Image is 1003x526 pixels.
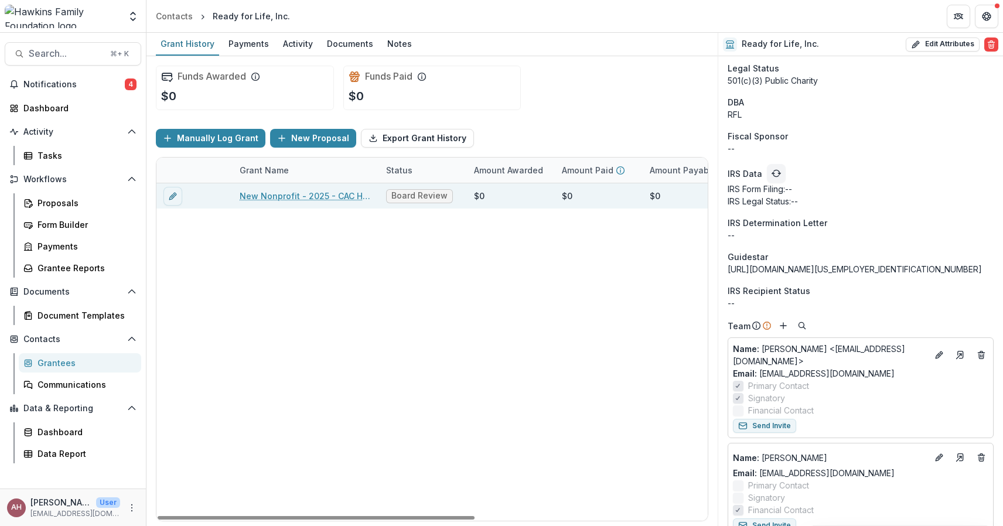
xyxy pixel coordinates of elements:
a: Payments [19,237,141,256]
div: Dashboard [23,102,132,114]
span: Fiscal Sponsor [728,130,788,142]
div: Grant Name [233,158,379,183]
div: Amount Paid [555,158,643,183]
p: -- [728,229,994,241]
button: edit [163,187,182,206]
div: Grant Name [233,164,296,176]
button: Send Invite [733,419,796,433]
span: Name : [733,453,759,463]
div: Amount Awarded [467,158,555,183]
button: Open Documents [5,282,141,301]
p: User [96,497,120,508]
span: Board Review [391,191,448,201]
button: Add [776,319,790,333]
span: Primary Contact [748,479,809,491]
div: Amount Payable [643,158,731,183]
button: More [125,501,139,515]
a: Communications [19,375,141,394]
p: [PERSON_NAME] [733,452,927,464]
div: Tasks [37,149,132,162]
span: Notifications [23,80,125,90]
a: Email: [EMAIL_ADDRESS][DOMAIN_NAME] [733,367,895,380]
div: Status [379,158,467,183]
a: Go to contact [951,346,970,364]
div: $0 [650,190,660,202]
div: -- [728,142,994,155]
button: refresh [767,164,786,183]
button: Open Activity [5,122,141,141]
button: Notifications4 [5,75,141,94]
a: Grant History [156,33,219,56]
button: Edit [932,348,946,362]
button: Deletes [974,450,988,464]
button: Deletes [974,348,988,362]
span: Documents [23,287,122,297]
a: Notes [383,33,417,56]
a: Name: [PERSON_NAME] [733,452,927,464]
div: Proposals [37,197,132,209]
p: IRS Data [728,168,762,180]
div: $0 [562,190,572,202]
button: Manually Log Grant [156,129,265,148]
h2: Funds Paid [365,71,412,82]
div: Ready for Life, Inc. [213,10,290,22]
h2: Funds Awarded [178,71,246,82]
span: 4 [125,78,137,90]
a: Dashboard [19,422,141,442]
a: New Nonprofit - 2025 - CAC HFF Grant Application [240,190,372,202]
p: [PERSON_NAME] [30,496,91,508]
div: Amount Awarded [467,164,550,176]
div: [URL][DOMAIN_NAME][US_EMPLOYER_IDENTIFICATION_NUMBER] [728,263,994,275]
span: Signatory [748,491,785,504]
p: [EMAIL_ADDRESS][DOMAIN_NAME] [30,508,120,519]
a: Grantee Reports [19,258,141,278]
span: Legal Status [728,62,779,74]
button: Partners [947,5,970,28]
div: Payments [37,240,132,252]
a: Tasks [19,146,141,165]
span: Financial Contact [748,504,814,516]
nav: breadcrumb [151,8,295,25]
span: Search... [29,48,103,59]
button: Search [795,319,809,333]
div: Form Builder [37,218,132,231]
div: Grantee Reports [37,262,132,274]
button: Open Workflows [5,170,141,189]
h2: Ready for Life, Inc. [742,39,819,49]
a: Documents [322,33,378,56]
button: Edit Attributes [906,37,980,52]
span: Signatory [748,392,785,404]
span: Financial Contact [748,404,814,416]
a: Data Report [19,444,141,463]
div: Contacts [156,10,193,22]
span: Activity [23,127,122,137]
span: DBA [728,96,744,108]
div: Status [379,164,419,176]
div: Payments [224,35,274,52]
div: Angela Hawkins [11,504,22,511]
p: IRS Form Filing: -- [728,183,994,195]
div: $0 [474,190,485,202]
a: Name: [PERSON_NAME] <[EMAIL_ADDRESS][DOMAIN_NAME]> [733,343,927,367]
button: New Proposal [270,129,356,148]
button: Edit [932,450,946,464]
p: Amount Paid [562,164,613,176]
span: Name : [733,344,759,354]
div: Grant History [156,35,219,52]
a: Email: [EMAIL_ADDRESS][DOMAIN_NAME] [733,467,895,479]
p: $0 [349,87,364,105]
a: Payments [224,33,274,56]
button: Delete [984,37,998,52]
span: Data & Reporting [23,404,122,414]
p: IRS Legal Status: -- [728,195,994,207]
p: [PERSON_NAME] <[EMAIL_ADDRESS][DOMAIN_NAME]> [733,343,927,367]
div: Communications [37,378,132,391]
button: Search... [5,42,141,66]
div: Data Report [37,448,132,460]
div: Activity [278,35,318,52]
span: Email: [733,368,757,378]
a: Go to contact [951,448,970,467]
